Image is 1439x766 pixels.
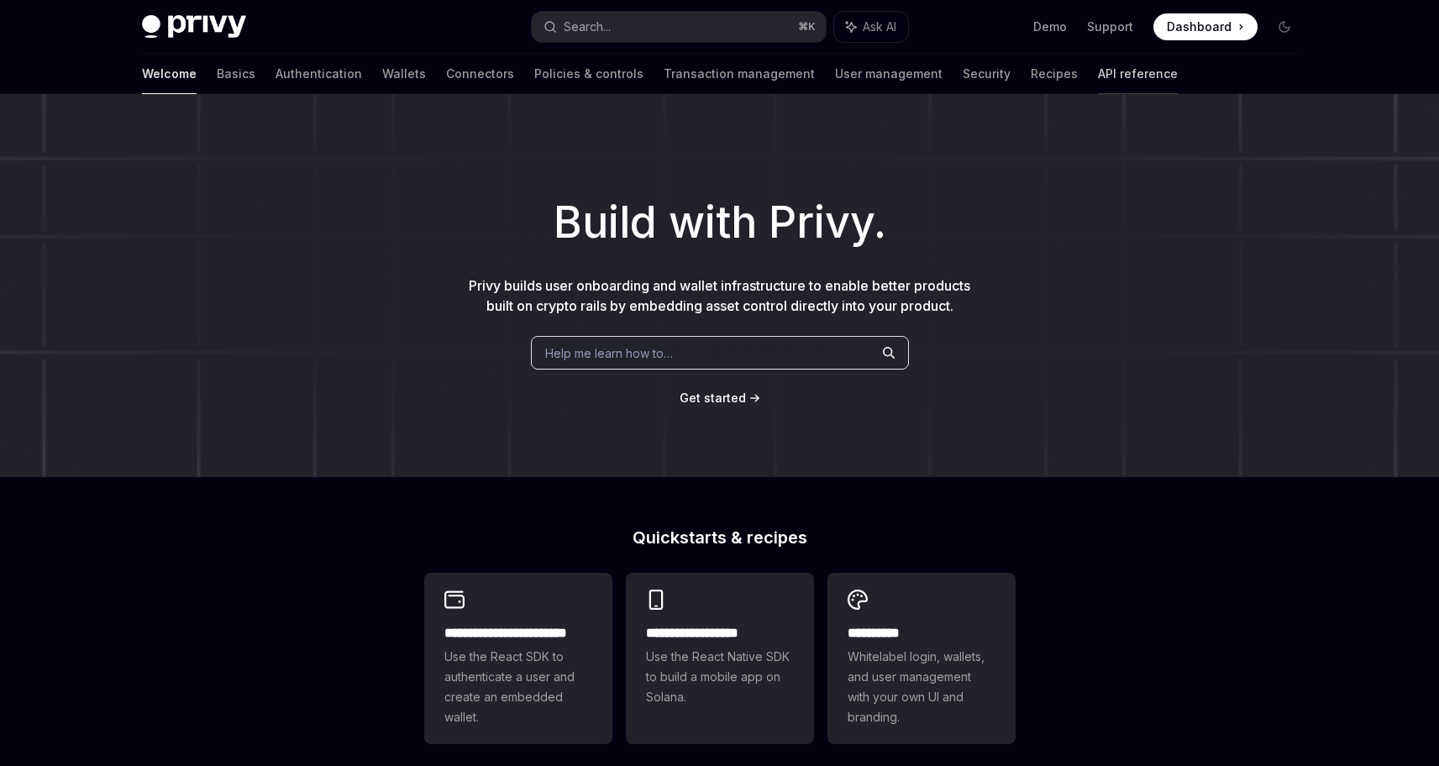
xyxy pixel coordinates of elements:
[1167,18,1232,35] span: Dashboard
[424,529,1016,546] h2: Quickstarts & recipes
[827,573,1016,744] a: **** *****Whitelabel login, wallets, and user management with your own UI and branding.
[469,277,970,314] span: Privy builds user onboarding and wallet infrastructure to enable better products built on crypto ...
[545,344,673,362] span: Help me learn how to…
[276,54,362,94] a: Authentication
[680,390,746,407] a: Get started
[444,647,592,727] span: Use the React SDK to authenticate a user and create an embedded wallet.
[27,190,1412,255] h1: Build with Privy.
[142,15,246,39] img: dark logo
[1271,13,1298,40] button: Toggle dark mode
[798,20,816,34] span: ⌘ K
[382,54,426,94] a: Wallets
[680,391,746,405] span: Get started
[834,12,908,42] button: Ask AI
[626,573,814,744] a: **** **** **** ***Use the React Native SDK to build a mobile app on Solana.
[646,647,794,707] span: Use the React Native SDK to build a mobile app on Solana.
[534,54,643,94] a: Policies & controls
[1153,13,1258,40] a: Dashboard
[1033,18,1067,35] a: Demo
[963,54,1011,94] a: Security
[1087,18,1133,35] a: Support
[532,12,826,42] button: Search...⌘K
[863,18,896,35] span: Ask AI
[1098,54,1178,94] a: API reference
[142,54,197,94] a: Welcome
[1031,54,1078,94] a: Recipes
[848,647,995,727] span: Whitelabel login, wallets, and user management with your own UI and branding.
[446,54,514,94] a: Connectors
[835,54,943,94] a: User management
[564,17,611,37] div: Search...
[217,54,255,94] a: Basics
[664,54,815,94] a: Transaction management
